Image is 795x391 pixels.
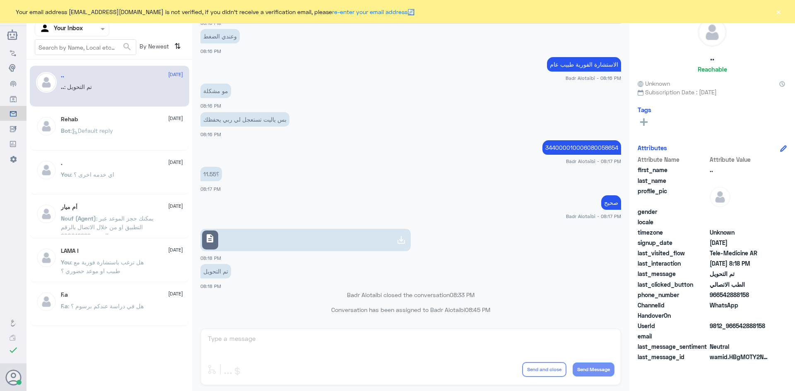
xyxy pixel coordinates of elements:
[710,155,770,164] span: Attribute Value
[465,306,490,313] span: 08:45 PM
[638,176,708,185] span: last_name
[200,290,621,299] p: Badr Alotaibi closed the conversation
[200,20,221,26] span: 08:15 PM
[542,140,621,155] p: 2/8/2025, 8:17 PM
[168,202,183,210] span: [DATE]
[698,65,727,73] h6: Reachable
[136,39,171,56] span: By Newest
[710,269,770,278] span: تم التحويل
[710,218,770,226] span: null
[168,71,183,78] span: [DATE]
[36,72,57,93] img: defaultAdmin.png
[61,127,70,134] span: Bot
[638,238,708,247] span: signup_date
[710,311,770,320] span: null
[638,269,708,278] span: last_message
[638,342,708,351] span: last_message_sentiment
[638,88,787,96] span: Subscription Date : [DATE]
[638,280,708,289] span: last_clicked_button
[710,301,770,309] span: 2
[61,215,154,239] span: : يمكنك حجز الموعد عبر التطبيق او من خلال الاتصال بالرقم الموحد 920012222
[638,290,708,299] span: phone_number
[61,160,63,167] h5: .
[710,238,770,247] span: 2025-08-02T17:01:03.804Z
[61,215,96,222] span: Nouf (Agent)
[710,207,770,216] span: null
[200,103,221,108] span: 08:16 PM
[573,362,614,377] button: Send Message
[200,132,221,137] span: 08:16 PM
[638,353,708,361] span: last_message_id
[547,57,621,72] p: 2/8/2025, 8:16 PM
[70,127,113,134] span: : Default reply
[710,342,770,351] span: 0
[638,228,708,237] span: timezone
[36,291,57,312] img: defaultAdmin.png
[174,39,181,53] i: ⇅
[168,158,183,166] span: [DATE]
[638,207,708,216] span: gender
[200,167,222,181] p: 2/8/2025, 8:17 PM
[8,345,18,355] i: check
[638,321,708,330] span: UserId
[64,83,92,90] span: : تم التحويل
[638,301,708,309] span: ChannelId
[200,255,221,261] span: 08:18 PM
[638,79,670,88] span: Unknown
[36,247,57,268] img: defaultAdmin.png
[638,144,667,151] h6: Attributes
[200,186,221,192] span: 08:17 PM
[566,158,621,165] span: Badr Alotaibi - 08:17 PM
[200,84,231,98] p: 2/8/2025, 8:16 PM
[566,74,621,82] span: Badr Alotaibi - 08:16 PM
[710,166,770,174] span: ..
[200,305,621,314] p: Conversation has been assigned to Badr Alotaibi
[566,213,621,220] span: Badr Alotaibi - 08:17 PM
[61,204,77,211] h5: أم ميار
[205,233,215,243] span: description
[450,291,475,298] span: 08:33 PM
[200,29,240,43] p: 2/8/2025, 8:16 PM
[61,116,78,123] h5: Rehab
[710,249,770,257] span: Tele-Medicine AR
[698,18,726,46] img: defaultAdmin.png
[35,40,136,55] input: Search by Name, Local etc…
[522,362,566,377] button: Send and close
[710,228,770,237] span: Unknown
[710,259,770,268] span: 2025-08-02T17:18:58.518Z
[638,259,708,268] span: last_interaction
[61,247,79,254] h5: LAMA !
[710,353,770,361] span: wamid.HBgMOTY2NTQyODg4MTU4FQIAEhggOUNEODcyRUU2RkUwNUIyNjUxNUYyRjk1QUJFN0E3N0YA
[122,42,132,52] span: search
[710,187,730,207] img: defaultAdmin.png
[710,321,770,330] span: 9812_966542888158
[168,246,183,254] span: [DATE]
[68,302,144,309] span: : هل في دراسة عندكم برسوم ؟
[774,7,783,16] button: ×
[5,369,21,385] button: Avatar
[16,7,414,16] span: Your email address [EMAIL_ADDRESS][DOMAIN_NAME] is not verified, if you didn't receive a verifica...
[61,302,68,309] span: F.a
[200,264,231,278] p: 2/8/2025, 8:18 PM
[638,218,708,226] span: locale
[710,332,770,341] span: null
[200,48,221,54] span: 08:16 PM
[71,171,114,178] span: : اي خدمه اخرى ؟
[168,115,183,122] span: [DATE]
[332,8,407,15] a: re-enter your email address
[61,291,68,298] h5: F.a
[710,280,770,289] span: الطب الاتصالي
[36,116,57,137] img: defaultAdmin.png
[36,160,57,180] img: defaultAdmin.png
[36,204,57,224] img: defaultAdmin.png
[168,290,183,297] span: [DATE]
[122,40,132,54] button: search
[601,195,621,210] p: 2/8/2025, 8:17 PM
[638,249,708,257] span: last_visited_flow
[61,259,71,266] span: You
[61,171,71,178] span: You
[710,53,714,62] h5: ..
[200,229,411,251] a: description
[638,166,708,174] span: first_name
[638,155,708,164] span: Attribute Name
